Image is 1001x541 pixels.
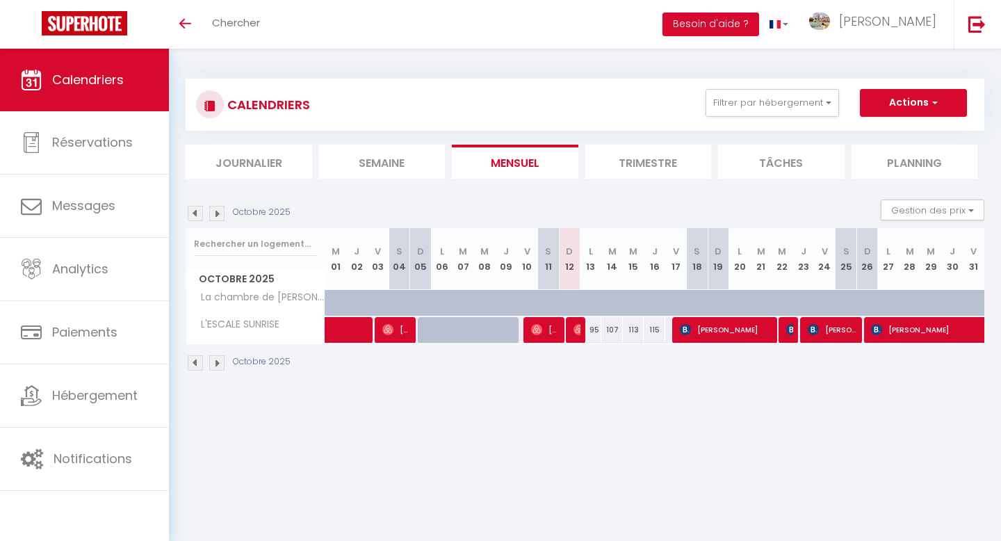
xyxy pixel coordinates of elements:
[54,450,132,467] span: Notifications
[652,245,658,258] abbr: J
[662,13,759,36] button: Besoin d'aide ?
[808,316,858,343] span: [PERSON_NAME]
[389,228,410,290] th: 04
[545,245,551,258] abbr: S
[778,245,786,258] abbr: M
[852,145,978,179] li: Planning
[474,228,496,290] th: 08
[566,245,573,258] abbr: D
[718,145,845,179] li: Tâches
[687,228,708,290] th: 18
[580,317,602,343] div: 95
[738,245,742,258] abbr: L
[878,228,900,290] th: 27
[920,228,942,290] th: 29
[233,206,291,219] p: Octobre 2025
[52,323,117,341] span: Paiements
[52,260,108,277] span: Analytics
[503,245,509,258] abbr: J
[417,245,424,258] abbr: D
[814,228,836,290] th: 24
[750,228,772,290] th: 21
[537,228,559,290] th: 11
[843,245,849,258] abbr: S
[680,316,773,343] span: [PERSON_NAME]
[968,15,986,33] img: logout
[793,228,815,290] th: 23
[52,134,133,151] span: Réservations
[757,245,765,258] abbr: M
[772,228,793,290] th: 22
[52,387,138,404] span: Hébergement
[440,245,444,258] abbr: L
[453,228,474,290] th: 07
[623,228,644,290] th: 15
[452,145,578,179] li: Mensuel
[573,316,580,343] span: [PERSON_NAME]
[212,15,260,30] span: Chercher
[665,228,687,290] th: 17
[970,245,977,258] abbr: V
[354,245,359,258] abbr: J
[942,228,963,290] th: 30
[42,11,127,35] img: Super Booking
[927,245,935,258] abbr: M
[694,245,700,258] abbr: S
[864,245,871,258] abbr: D
[856,228,878,290] th: 26
[495,228,516,290] th: 09
[900,228,921,290] th: 28
[188,290,327,305] span: La chambre de [PERSON_NAME]
[601,317,623,343] div: 107
[431,228,453,290] th: 06
[963,228,984,290] th: 31
[186,269,325,289] span: Octobre 2025
[839,13,936,30] span: [PERSON_NAME]
[332,245,340,258] abbr: M
[786,316,793,343] span: [PERSON_NAME]
[396,245,402,258] abbr: S
[585,145,712,179] li: Trimestre
[860,89,967,117] button: Actions
[516,228,538,290] th: 10
[706,89,839,117] button: Filtrer par hébergement
[809,13,830,30] img: ...
[524,245,530,258] abbr: V
[644,317,665,343] div: 115
[233,355,291,369] p: Octobre 2025
[375,245,381,258] abbr: V
[608,245,617,258] abbr: M
[480,245,489,258] abbr: M
[580,228,602,290] th: 13
[644,228,665,290] th: 16
[531,316,560,343] span: [PERSON_NAME]
[881,200,984,220] button: Gestion des prix
[224,89,310,120] h3: CALENDRIERS
[950,245,955,258] abbr: J
[715,245,722,258] abbr: D
[194,232,317,257] input: Rechercher un logement...
[601,228,623,290] th: 14
[836,228,857,290] th: 25
[822,245,828,258] abbr: V
[52,71,124,88] span: Calendriers
[188,317,283,332] span: L'ESCALE SUNRISE
[186,145,312,179] li: Journalier
[623,317,644,343] div: 113
[801,245,806,258] abbr: J
[559,228,580,290] th: 12
[629,245,637,258] abbr: M
[589,245,593,258] abbr: L
[368,228,389,290] th: 03
[886,245,890,258] abbr: L
[906,245,914,258] abbr: M
[459,245,467,258] abbr: M
[673,245,679,258] abbr: V
[729,228,751,290] th: 20
[382,316,411,343] span: [PERSON_NAME]
[708,228,729,290] th: 19
[325,228,347,290] th: 01
[319,145,446,179] li: Semaine
[52,197,115,214] span: Messages
[346,228,368,290] th: 02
